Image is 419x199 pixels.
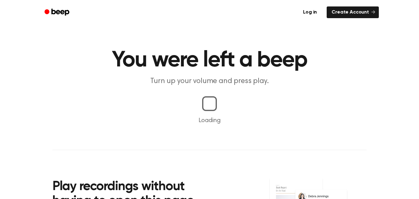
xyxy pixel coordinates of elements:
a: Beep [40,6,75,18]
h1: You were left a beep [52,49,367,71]
a: Create Account [327,6,379,18]
a: Log in [297,5,323,19]
p: Turn up your volume and press play. [92,76,327,86]
p: Loading [7,116,412,125]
